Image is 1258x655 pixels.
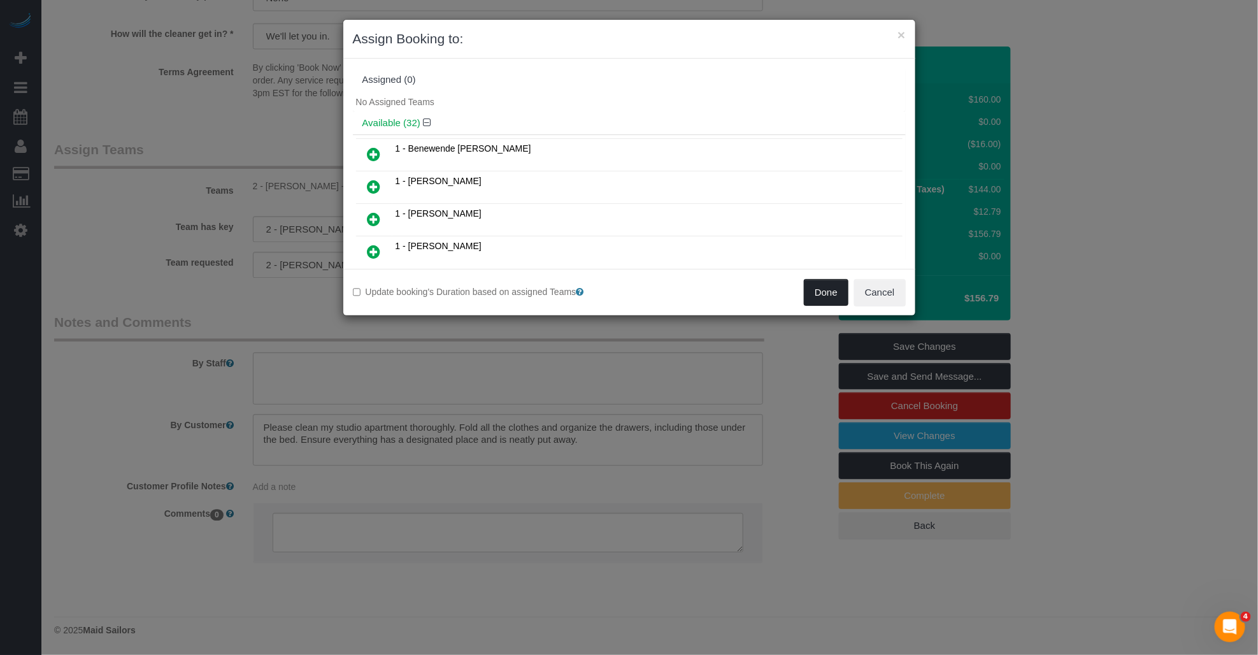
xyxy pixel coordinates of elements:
[362,75,896,85] div: Assigned (0)
[353,288,361,296] input: Update booking's Duration based on assigned Teams
[396,208,482,219] span: 1 - [PERSON_NAME]
[897,28,905,41] button: ×
[396,241,482,251] span: 1 - [PERSON_NAME]
[1215,612,1245,642] iframe: Intercom live chat
[1241,612,1251,622] span: 4
[356,97,434,107] span: No Assigned Teams
[353,29,906,48] h3: Assign Booking to:
[353,285,620,298] label: Update booking's Duration based on assigned Teams
[396,143,531,154] span: 1 - Benewende [PERSON_NAME]
[396,176,482,186] span: 1 - [PERSON_NAME]
[804,279,848,306] button: Done
[362,118,896,129] h4: Available (32)
[854,279,906,306] button: Cancel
